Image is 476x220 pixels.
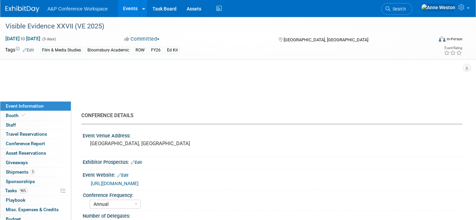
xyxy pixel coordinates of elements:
[0,168,71,177] a: Shipments3
[0,177,71,186] a: Sponsorships
[133,47,147,54] div: ROW
[6,207,59,212] span: Misc. Expenses & Credits
[5,6,39,13] img: ExhibitDay
[284,37,368,42] span: [GEOGRAPHIC_DATA], [GEOGRAPHIC_DATA]
[30,169,35,174] span: 3
[0,158,71,167] a: Giveaways
[149,47,163,54] div: FY26
[0,102,71,111] a: Event Information
[421,4,456,11] img: Anne Weston
[6,169,35,175] span: Shipments
[85,47,131,54] div: Bloomsbury Academic
[0,120,71,130] a: Staff
[83,190,459,199] div: Conference Frequency:
[83,131,462,139] div: Event Venue Address:
[83,157,462,166] div: Exhibitor Prospectus:
[20,36,26,41] span: to
[0,111,71,120] a: Booth
[6,141,45,146] span: Conference Report
[6,131,47,137] span: Travel Reservations
[6,122,16,128] span: Staff
[0,205,71,214] a: Misc. Expenses & Credits
[81,112,457,119] div: CONFERENCE DETAILS
[83,170,462,179] div: Event Website:
[381,3,412,15] a: Search
[6,150,46,156] span: Asset Reservations
[6,197,25,203] span: Playbook
[5,188,28,193] span: Tasks
[122,36,162,43] button: Committed
[0,130,71,139] a: Travel Reservations
[444,46,462,50] div: Event Rating
[90,140,233,147] pre: [GEOGRAPHIC_DATA], [GEOGRAPHIC_DATA]
[390,6,406,12] span: Search
[6,179,35,184] span: Sponsorships
[439,36,446,42] img: Format-Inperson.png
[23,48,34,52] a: Edit
[6,103,44,109] span: Event Information
[47,6,108,12] span: A&P Conference Workspace
[131,160,142,165] a: Edit
[40,47,83,54] div: Film & Media Studies
[5,36,41,42] span: [DATE] [DATE]
[91,181,139,186] a: [URL][DOMAIN_NAME]
[6,160,28,165] span: Giveaways
[0,149,71,158] a: Asset Reservations
[447,37,462,42] div: In-Person
[0,196,71,205] a: Playbook
[0,139,71,148] a: Conference Report
[42,37,56,41] span: (5 days)
[22,113,25,117] i: Booth reservation complete
[3,20,423,32] div: Visible Evidence XXVII (VE 2025)
[117,173,128,178] a: Edit
[83,211,462,219] div: Number of Delegates:
[0,186,71,195] a: Tasks96%
[395,35,462,45] div: Event Format
[6,113,26,118] span: Booth
[19,188,28,193] span: 96%
[165,47,180,54] div: Ed Kit
[5,46,34,54] td: Tags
